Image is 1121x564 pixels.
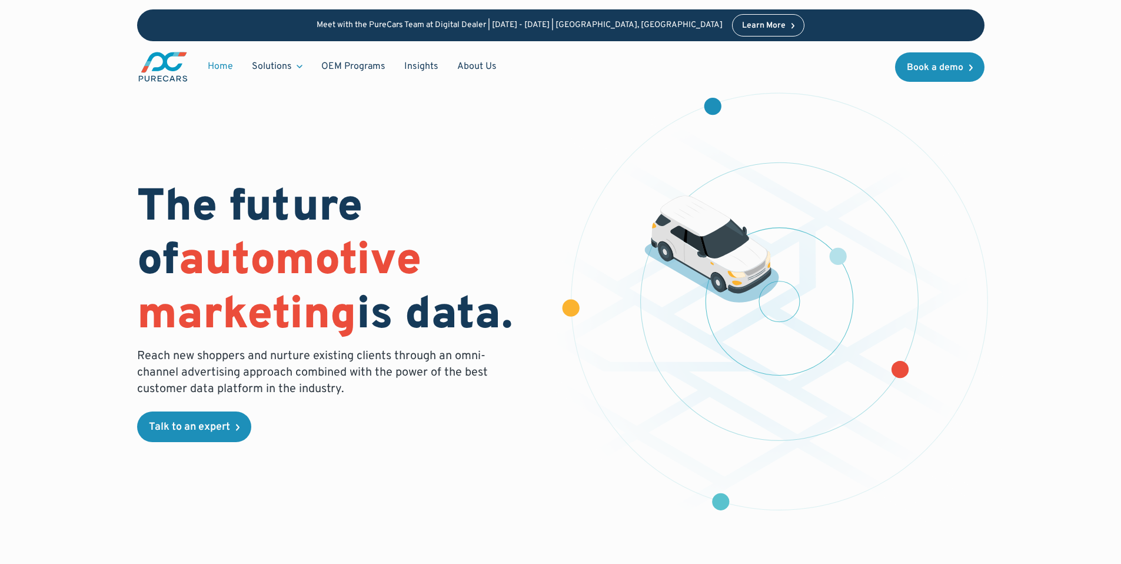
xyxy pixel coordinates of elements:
h1: The future of is data. [137,182,547,343]
a: main [137,51,189,83]
p: Reach new shoppers and nurture existing clients through an omni-channel advertising approach comb... [137,348,495,397]
a: OEM Programs [312,55,395,78]
a: Talk to an expert [137,412,251,442]
span: automotive marketing [137,234,421,344]
p: Meet with the PureCars Team at Digital Dealer | [DATE] - [DATE] | [GEOGRAPHIC_DATA], [GEOGRAPHIC_... [317,21,723,31]
a: Insights [395,55,448,78]
div: Talk to an expert [149,422,230,433]
a: Book a demo [895,52,984,82]
img: purecars logo [137,51,189,83]
a: About Us [448,55,506,78]
div: Book a demo [907,63,963,72]
div: Learn More [742,22,786,30]
div: Solutions [252,60,292,73]
a: Learn More [732,14,805,37]
div: Solutions [242,55,312,78]
img: illustration of a vehicle [644,195,780,303]
a: Home [198,55,242,78]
